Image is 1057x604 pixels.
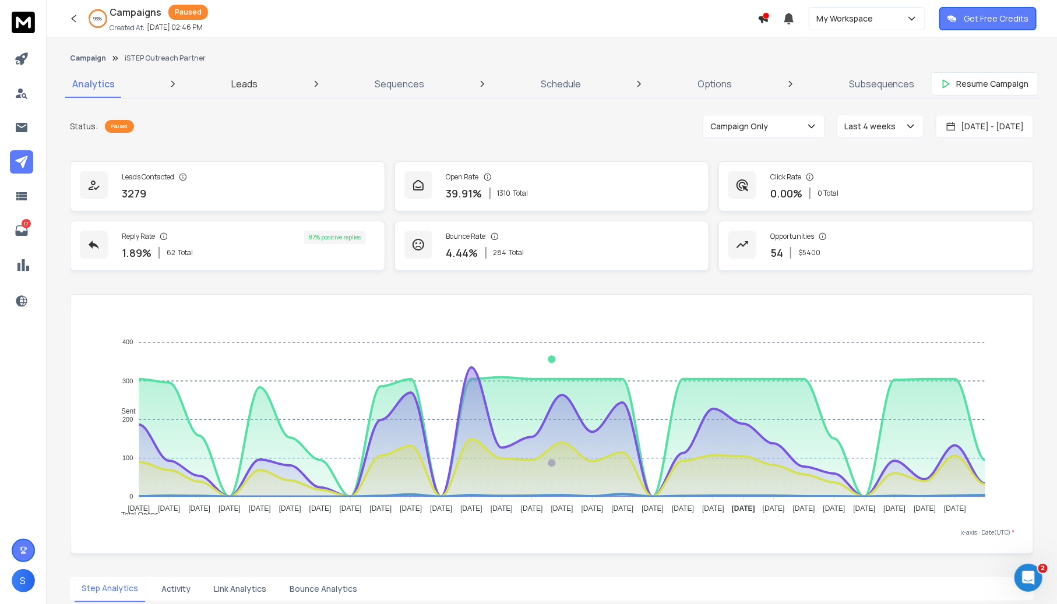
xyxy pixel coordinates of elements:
[369,504,392,513] tspan: [DATE]
[770,232,814,241] p: Opportunities
[1038,564,1048,573] span: 2
[70,121,98,132] p: Status:
[446,232,486,241] p: Bounce Rate
[849,77,915,91] p: Subsequences
[158,504,180,513] tspan: [DATE]
[70,221,385,271] a: Reply Rate1.89%62Total87% positive replies
[430,504,452,513] tspan: [DATE]
[931,72,1038,96] button: Resume Campaign
[770,185,802,202] p: 0.00 %
[178,248,193,257] span: Total
[936,115,1034,138] button: [DATE] - [DATE]
[823,504,845,513] tspan: [DATE]
[122,416,133,423] tspan: 200
[763,504,785,513] tspan: [DATE]
[70,54,106,63] button: Campaign
[249,504,271,513] tspan: [DATE]
[446,185,482,202] p: 39.91 %
[939,7,1037,30] button: Get Free Credits
[513,189,528,198] span: Total
[816,13,878,24] p: My Workspace
[188,504,210,513] tspan: [DATE]
[207,576,273,602] button: Link Analytics
[224,70,265,98] a: Leads
[168,5,208,20] div: Paused
[110,23,145,33] p: Created At:
[732,504,755,513] tspan: [DATE]
[710,121,773,132] p: Campaign Only
[219,504,241,513] tspan: [DATE]
[672,504,694,513] tspan: [DATE]
[112,407,136,415] span: Sent
[75,575,145,602] button: Step Analytics
[842,70,922,98] a: Subsequences
[89,528,1014,537] p: x-axis : Date(UTC)
[94,15,103,22] p: 93 %
[770,245,783,261] p: 54
[1014,564,1042,592] iframe: Intercom live chat
[551,504,573,513] tspan: [DATE]
[22,219,31,228] p: 17
[105,120,134,133] div: Paused
[110,5,161,19] h1: Campaigns
[112,511,158,519] span: Total Opens
[154,576,198,602] button: Activity
[498,189,511,198] span: 1310
[793,504,815,513] tspan: [DATE]
[491,504,513,513] tspan: [DATE]
[65,70,122,98] a: Analytics
[854,504,876,513] tspan: [DATE]
[129,493,133,500] tspan: 0
[72,77,115,91] p: Analytics
[12,569,35,592] button: S
[702,504,724,513] tspan: [DATE]
[582,504,604,513] tspan: [DATE]
[309,504,332,513] tspan: [DATE]
[446,172,479,182] p: Open Rate
[122,172,174,182] p: Leads Contacted
[494,248,507,257] span: 284
[691,70,739,98] a: Options
[394,161,710,211] a: Open Rate39.91%1310Total
[460,504,482,513] tspan: [DATE]
[122,232,155,241] p: Reply Rate
[231,77,258,91] p: Leads
[770,172,801,182] p: Click Rate
[534,70,588,98] a: Schedule
[122,377,133,384] tspan: 300
[394,221,710,271] a: Bounce Rate4.44%284Total
[446,245,478,261] p: 4.44 %
[400,504,422,513] tspan: [DATE]
[521,504,543,513] tspan: [DATE]
[125,54,206,63] p: iSTEP Outreach Partner
[147,23,203,32] p: [DATE] 02:46 PM
[884,504,906,513] tspan: [DATE]
[541,77,581,91] p: Schedule
[964,13,1028,24] p: Get Free Credits
[122,454,133,461] tspan: 100
[167,248,175,257] span: 62
[818,189,838,198] p: 0 Total
[122,245,151,261] p: 1.89 %
[698,77,732,91] p: Options
[718,161,1034,211] a: Click Rate0.00%0 Total
[304,231,366,244] div: 87 % positive replies
[375,77,424,91] p: Sequences
[283,576,364,602] button: Bounce Analytics
[339,504,361,513] tspan: [DATE]
[718,221,1034,271] a: Opportunities54$5400
[612,504,634,513] tspan: [DATE]
[844,121,900,132] p: Last 4 weeks
[70,161,385,211] a: Leads Contacted3279
[642,504,664,513] tspan: [DATE]
[10,219,33,242] a: 17
[914,504,936,513] tspan: [DATE]
[945,504,967,513] tspan: [DATE]
[509,248,524,257] span: Total
[128,504,150,513] tspan: [DATE]
[798,248,820,257] p: $ 5400
[122,185,146,202] p: 3279
[279,504,301,513] tspan: [DATE]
